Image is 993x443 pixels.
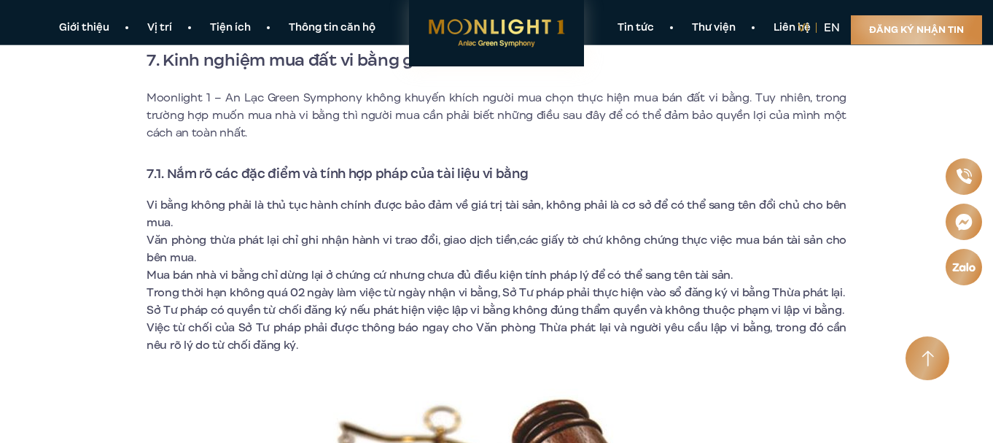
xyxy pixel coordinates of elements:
[147,266,846,284] li: Mua bán nhà vi bằng chỉ dừng lại ở chứng cứ nhưng chưa đủ điều kiện tính pháp lý để có thể sang t...
[270,20,394,36] a: Thông tin căn hộ
[673,20,755,36] a: Thư viện
[922,350,934,367] img: Arrow icon
[755,20,830,36] a: Liên hệ
[147,164,529,183] strong: 7.1. Nắm rõ các đặc điểm và tính hợp pháp của tài liệu vi bằng
[951,263,976,271] img: Zalo icon
[851,15,982,45] a: Đăng ký nhận tin
[599,20,673,36] a: Tin tức
[128,20,191,36] a: Vị trí
[147,196,846,231] li: Vi bằng không phải là thủ tục hành chính được bảo đảm về giá trị tài sản, không phải là cơ sở để ...
[147,284,846,301] li: Trong thời hạn không quá 02 ngày làm việc từ ngày nhận vi bằng, Sở Tư pháp phải thực hiện vào sổ ...
[147,319,846,354] li: Việc từ chối của Sở Tư pháp phải được thông báo ngay cho Văn phòng Thừa phát lại và người yêu cầu...
[955,213,973,231] img: Messenger icon
[40,20,128,36] a: Giới thiệu
[798,20,809,36] a: vi
[956,169,971,184] img: Phone icon
[191,20,270,36] a: Tiện ích
[147,47,536,72] strong: 7. Kinh nghiệm mua đất vi bằng giảm thiểu rủi ro
[147,301,846,319] li: Sở Tư pháp có quyền từ chối đăng ký nếu phát hiện việc lập vi bằng không đúng thẩm quyền và không...
[147,231,846,266] li: Văn phòng thừa phát lại chỉ ghi nhận hành vi trao đổi, giao dịch tiền,các giấy tờ chứ không chứng...
[824,20,840,36] a: en
[147,89,846,142] p: Moonlight 1 – An Lạc Green Symphony không khuyến khích người mua chọn thực hiện mua bán đất vi bằ...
